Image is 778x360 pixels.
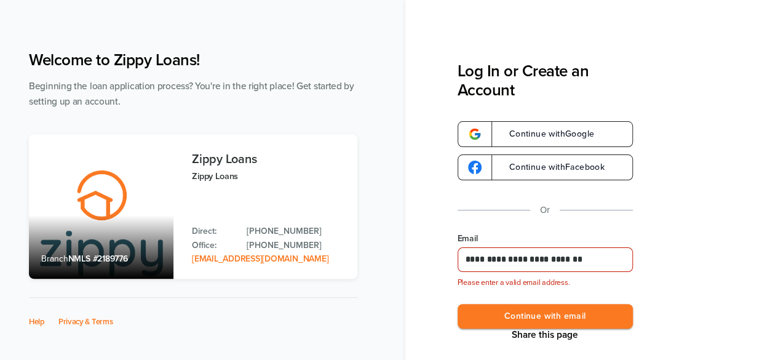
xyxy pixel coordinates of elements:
[458,233,633,245] label: Email
[192,239,234,252] p: Office:
[508,329,582,341] button: Share This Page
[192,169,345,183] p: Zippy Loans
[458,304,633,329] button: Continue with email
[247,225,345,238] a: Direct Phone: 512-975-2947
[458,154,633,180] a: google-logoContinue withFacebook
[497,163,605,172] span: Continue with Facebook
[58,317,113,327] a: Privacy & Terms
[458,121,633,147] a: google-logoContinue withGoogle
[540,202,550,218] p: Or
[41,254,68,264] span: Branch
[29,50,357,70] h1: Welcome to Zippy Loans!
[468,161,482,174] img: google-logo
[458,247,633,272] input: Email Address
[497,130,595,138] span: Continue with Google
[247,239,345,252] a: Office Phone: 512-975-2947
[458,62,633,100] h3: Log In or Create an Account
[192,254,328,264] a: Email Address: zippyguide@zippymh.com
[192,225,234,238] p: Direct:
[458,277,633,289] div: Please enter a valid email address.
[192,153,345,166] h3: Zippy Loans
[29,81,354,107] span: Beginning the loan application process? You're in the right place! Get started by setting up an a...
[468,127,482,141] img: google-logo
[68,254,128,264] span: NMLS #2189776
[29,317,45,327] a: Help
